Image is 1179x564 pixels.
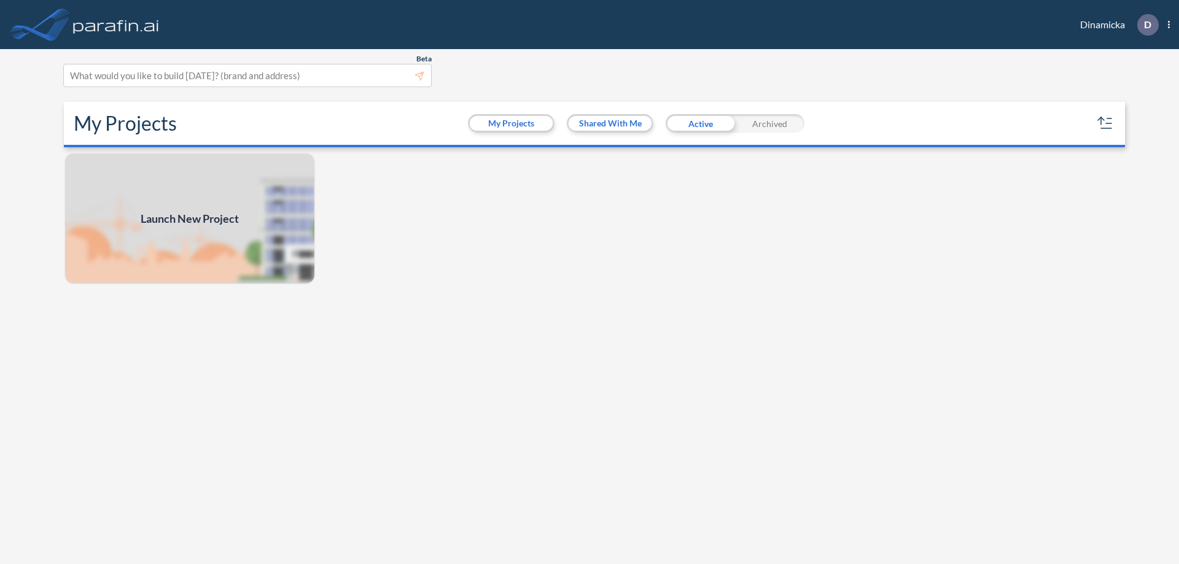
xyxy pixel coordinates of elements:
[569,116,652,131] button: Shared With Me
[666,114,735,133] div: Active
[1095,114,1115,133] button: sort
[1144,19,1151,30] p: D
[71,12,161,37] img: logo
[141,211,239,227] span: Launch New Project
[64,152,316,285] a: Launch New Project
[74,112,177,135] h2: My Projects
[64,152,316,285] img: add
[470,116,553,131] button: My Projects
[1062,14,1170,36] div: Dinamicka
[735,114,804,133] div: Archived
[416,54,432,64] span: Beta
